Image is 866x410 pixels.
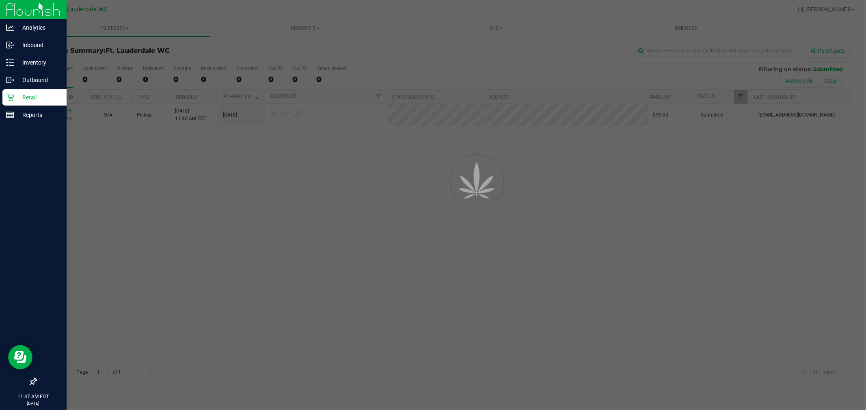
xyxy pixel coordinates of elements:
[14,23,63,32] p: Analytics
[6,58,14,67] inline-svg: Inventory
[6,24,14,32] inline-svg: Analytics
[8,345,32,369] iframe: Resource center
[4,400,63,406] p: [DATE]
[4,393,63,400] p: 11:47 AM EDT
[6,41,14,49] inline-svg: Inbound
[14,75,63,85] p: Outbound
[6,93,14,101] inline-svg: Retail
[6,111,14,119] inline-svg: Reports
[14,93,63,102] p: Retail
[14,110,63,120] p: Reports
[14,40,63,50] p: Inbound
[6,76,14,84] inline-svg: Outbound
[14,58,63,67] p: Inventory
